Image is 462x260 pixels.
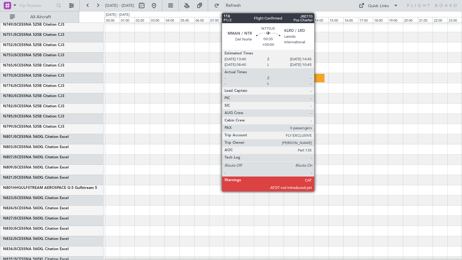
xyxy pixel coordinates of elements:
span: N770JS [3,74,17,78]
a: N832JSCESSNA 560XL Citation Excel [3,237,69,241]
a: N785JSCESSNA 525B Citation CJ3 [3,115,64,118]
span: N765JS [3,64,17,67]
div: 07:00 [209,17,224,23]
span: N801HH [3,186,18,190]
a: N765JSCESSNA 525B Citation CJ3 [3,64,64,67]
span: N827JS [3,217,17,220]
div: 01:00 [120,17,135,23]
a: N824JSCESSNA 560XL Citation Excel [3,207,69,210]
span: [DATE] - [DATE] [105,3,134,8]
a: N751JSCESSNA 525B Citation CJ3 [3,33,64,37]
a: N807JSCESSNA 560XL Citation Excel [3,156,69,159]
span: N785JS [3,115,17,118]
span: N834JS [3,247,17,251]
a: N830JSCESSNA 560XL Citation Excel [3,227,69,231]
span: N824JS [3,207,17,210]
button: Refresh [211,1,248,11]
span: N803JS [3,145,17,149]
a: N770JSCESSNA 525B Citation CJ3 [3,74,64,78]
span: N801JS [3,135,17,139]
div: 20:00 [403,17,418,23]
div: 05:00 [179,17,194,23]
span: All Aircraft [16,15,65,19]
div: 11:00 [269,17,284,23]
div: 12:00 [284,17,298,23]
span: N753JS [3,53,17,57]
div: 18:00 [373,17,388,23]
div: 02:00 [135,17,149,23]
input: Trip Number [19,1,54,10]
div: 22:00 [433,17,447,23]
span: N809JS [3,166,17,169]
a: N801JSCESSNA 560XL Citation Excel [3,135,69,139]
span: N782JS [3,104,17,108]
span: N799JS [3,125,17,129]
a: N801HHGULFSTREAM AEROSPACE G-5 Gulfstream 5 [3,186,97,190]
a: N827JSCESSNA 560XL Citation Excel [3,217,69,220]
span: Refresh [220,3,246,8]
a: N799JSCESSNA 525B Citation CJ3 [3,125,64,129]
div: 09:00 [239,17,254,23]
a: N823JSCESSNA 560XL Citation Excel [3,196,69,200]
span: N751JS [3,33,17,37]
div: 00:00 [105,17,120,23]
a: N752JSCESSNA 525B Citation CJ3 [3,43,64,47]
span: N823JS [3,196,17,200]
button: All Aircraft [7,12,67,22]
a: N803JSCESSNA 560XL Citation Excel [3,145,69,149]
span: N780JS [3,94,17,98]
span: N807JS [3,156,17,159]
span: N774JS [3,84,17,88]
span: N749JS [3,23,17,27]
span: N752JS [3,43,17,47]
button: Quick Links [356,1,401,11]
a: N774JSCESSNA 525B Citation CJ3 [3,84,64,88]
a: N821JSCESSNA 560XL Citation Excel [3,176,69,180]
span: N830JS [3,227,17,231]
div: 04:00 [165,17,179,23]
div: 03:00 [150,17,165,23]
div: 16:00 [343,17,358,23]
a: N780JSCESSNA 525B Citation CJ3 [3,94,64,98]
div: Quick Links [368,3,389,9]
div: 19:00 [388,17,403,23]
a: N753JSCESSNA 525B Citation CJ3 [3,53,64,57]
div: [DATE] - [DATE] [106,12,130,18]
div: 13:00 [298,17,313,23]
span: N832JS [3,237,17,241]
div: 14:00 [314,17,328,23]
a: N782JSCESSNA 525B Citation CJ3 [3,104,64,108]
div: 17:00 [358,17,373,23]
div: 10:00 [254,17,269,23]
a: N834JSCESSNA 560XL Citation Excel [3,247,69,251]
a: N749JSCESSNA 525B Citation CJ3 [3,23,64,27]
div: 15:00 [328,17,343,23]
div: 21:00 [418,17,433,23]
div: 06:00 [194,17,209,23]
a: N809JSCESSNA 560XL Citation Excel [3,166,69,169]
div: 08:00 [224,17,239,23]
span: N821JS [3,176,17,180]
